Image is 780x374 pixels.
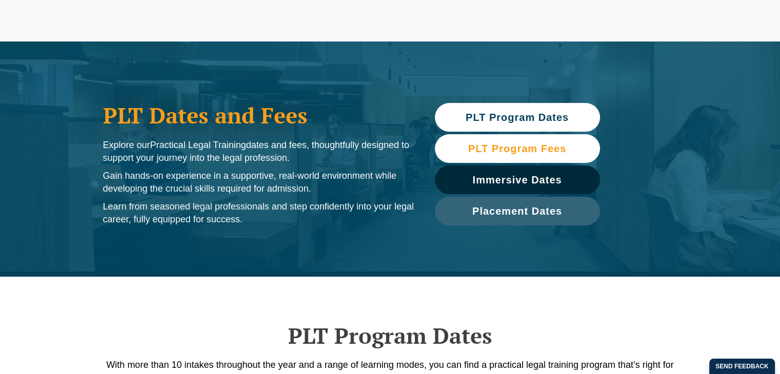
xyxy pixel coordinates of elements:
h1: PLT Dates and Fees [103,102,414,128]
a: Placement Dates [435,197,600,225]
p: Explore our dates and fees, thoughtfully designed to support your journey into the legal profession. [103,139,414,164]
span: PLT Program Fees [468,143,566,154]
p: Gain hands-on experience in a supportive, real-world environment while developing the crucial ski... [103,170,414,195]
h2: PLT Program Dates [98,323,683,348]
a: PLT Program Fees [435,134,600,163]
p: Learn from seasoned legal professionals and step confidently into your legal career, fully equipp... [103,200,414,226]
span: Immersive Dates [473,175,562,185]
span: Placement Dates [472,206,562,216]
a: PLT Program Dates [435,103,600,132]
span: PLT Program Dates [466,112,569,122]
a: Immersive Dates [435,165,600,194]
span: Practical Legal Training [150,140,246,150]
